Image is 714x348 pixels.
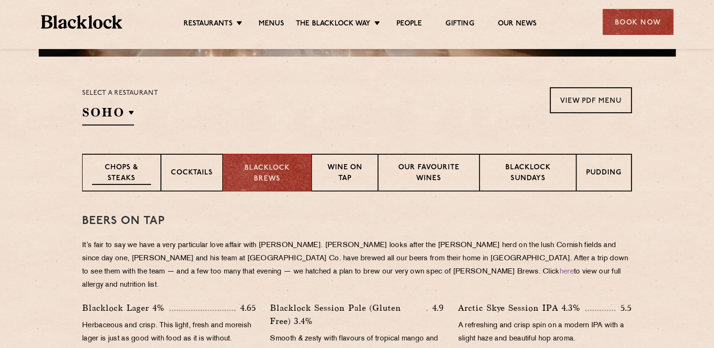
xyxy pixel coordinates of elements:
p: 4.9 [428,302,444,314]
a: Gifting [445,19,474,30]
div: Book Now [603,9,673,35]
a: Menus [259,19,284,30]
p: Blacklock Brews [233,163,302,184]
a: View PDF Menu [550,87,632,113]
p: Blacklock Sundays [489,163,566,185]
p: Our favourite wines [388,163,470,185]
p: A refreshing and crisp spin on a modern IPA with a slight haze and beautiful hop aroma. [458,319,632,346]
p: Herbaceous and crisp. This light, fresh and moreish lager is just as good with food as it is with... [82,319,256,346]
p: Blacklock Lager 4% [82,301,169,315]
img: BL_Textured_Logo-footer-cropped.svg [41,15,123,29]
a: Our News [498,19,537,30]
p: It’s fair to say we have a very particular love affair with [PERSON_NAME]. [PERSON_NAME] looks af... [82,239,632,292]
a: The Blacklock Way [296,19,370,30]
a: here [560,268,574,275]
p: Pudding [586,168,622,180]
a: People [396,19,422,30]
p: Chops & Steaks [92,163,151,185]
p: Wine on Tap [321,163,368,185]
h3: Beers on tap [82,215,632,227]
p: Cocktails [171,168,213,180]
h2: SOHO [82,104,134,125]
p: Select a restaurant [82,87,158,99]
p: Blacklock Session Pale (Gluten Free) 3.4% [270,301,427,328]
a: Restaurants [184,19,233,30]
p: 5.5 [615,302,632,314]
p: 4.65 [235,302,256,314]
p: Arctic Skye Session IPA 4.3% [458,301,585,315]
